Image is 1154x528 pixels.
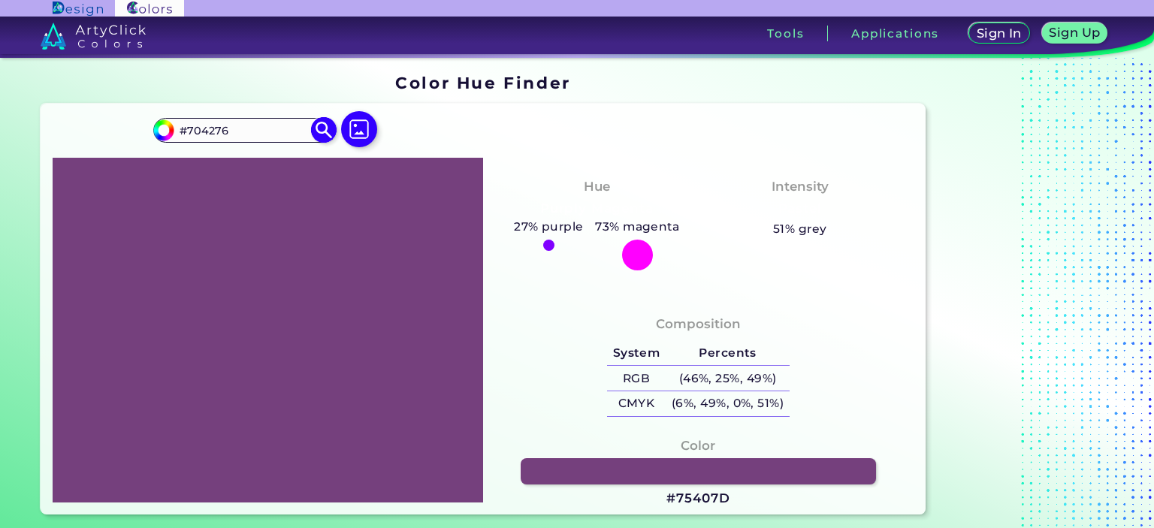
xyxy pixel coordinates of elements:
h4: Intensity [772,176,829,198]
img: ArtyClick Design logo [53,2,103,16]
img: icon picture [341,111,377,147]
h5: RGB [607,366,666,391]
h5: 73% magenta [589,217,685,237]
h5: Percents [666,341,790,366]
img: logo_artyclick_colors_white.svg [41,23,147,50]
h4: Hue [584,176,610,198]
h3: Tools [767,28,804,39]
h5: Sign Up [1052,27,1098,38]
a: Sign In [971,24,1026,43]
h3: Purply Magenta [533,200,660,218]
h4: Color [681,435,715,457]
h5: 27% purple [508,217,589,237]
h1: Color Hue Finder [395,71,570,94]
h5: (6%, 49%, 0%, 51%) [666,391,790,416]
h5: System [607,341,666,366]
h3: #75407D [666,490,730,508]
h5: Sign In [979,28,1020,39]
h5: CMYK [607,391,666,416]
h3: Applications [851,28,939,39]
h5: 51% grey [773,219,827,239]
input: type color.. [174,120,314,140]
a: Sign Up [1045,24,1104,43]
h4: Composition [656,313,741,335]
img: icon search [311,117,337,143]
h3: Pastel [772,200,828,218]
h5: (46%, 25%, 49%) [666,366,790,391]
